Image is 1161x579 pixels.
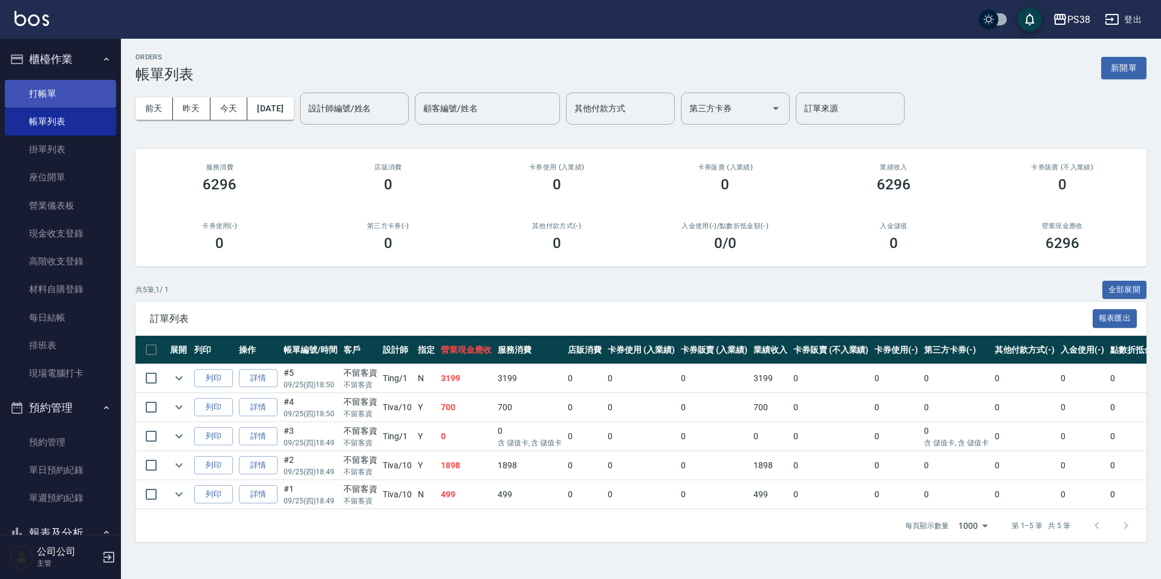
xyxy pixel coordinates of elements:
button: 前天 [135,97,173,120]
td: 0 [992,364,1058,393]
a: 詳情 [239,427,278,446]
th: 帳單編號/時間 [281,336,340,364]
td: 0 [992,422,1058,451]
td: 0 [565,451,605,480]
h3: 6296 [877,176,911,193]
p: 共 5 筆, 1 / 1 [135,284,169,295]
td: 0 [565,393,605,422]
td: 0 [750,422,790,451]
td: 0 [1058,422,1107,451]
th: 客戶 [340,336,380,364]
button: 報表及分析 [5,517,116,549]
button: expand row [170,485,188,503]
td: #2 [281,451,340,480]
td: 499 [438,480,495,509]
td: 0 [605,422,678,451]
p: 09/25 (四) 18:49 [284,437,337,448]
div: 不留客資 [343,396,377,408]
h2: 卡券販賣 (入業績) [655,163,795,171]
h3: 6296 [203,176,236,193]
td: 0 [871,364,921,393]
h3: 0 [553,235,561,252]
a: 預約管理 [5,428,116,456]
th: 卡券販賣 (不入業績) [790,336,871,364]
th: 入金使用(-) [1058,336,1107,364]
th: 列印 [191,336,236,364]
p: 主管 [37,558,99,569]
th: 營業現金應收 [438,336,495,364]
div: PS38 [1067,12,1090,27]
td: 0 [1058,364,1107,393]
p: 不留客資 [343,496,377,506]
h2: 店販消費 [319,163,458,171]
p: 09/25 (四) 18:50 [284,379,337,390]
td: 700 [495,393,565,422]
button: 櫃檯作業 [5,44,116,75]
td: 0 [678,480,751,509]
a: 營業儀表板 [5,192,116,220]
a: 詳情 [239,485,278,504]
h2: 卡券使用 (入業績) [487,163,626,171]
span: 訂單列表 [150,313,1093,325]
td: 0 [678,422,751,451]
p: 不留客資 [343,379,377,390]
td: Y [415,393,438,422]
h5: 公司公司 [37,546,99,558]
td: Tiva /10 [380,393,415,422]
h3: 6296 [1046,235,1079,252]
h3: 服務消費 [150,163,290,171]
button: 列印 [194,456,233,475]
button: 新開單 [1101,57,1146,79]
td: 0 [790,422,871,451]
td: 0 [495,422,565,451]
td: 1898 [438,451,495,480]
td: 700 [750,393,790,422]
p: 不留客資 [343,437,377,448]
h3: 0 [889,235,898,252]
button: save [1018,7,1042,31]
td: N [415,480,438,509]
h2: 營業現金應收 [992,222,1132,230]
a: 現金收支登錄 [5,220,116,247]
button: expand row [170,427,188,445]
img: Person [10,545,34,569]
h3: 0 [721,176,729,193]
td: 0 [438,422,495,451]
th: 卡券使用 (入業績) [605,336,678,364]
td: 0 [565,364,605,393]
td: #5 [281,364,340,393]
h2: 入金使用(-) /點數折抵金額(-) [655,222,795,230]
td: 499 [495,480,565,509]
h2: 卡券使用(-) [150,222,290,230]
td: N [415,364,438,393]
button: 列印 [194,398,233,417]
td: 0 [678,364,751,393]
td: 0 [992,480,1058,509]
th: 卡券販賣 (入業績) [678,336,751,364]
td: Tiva /10 [380,480,415,509]
p: 含 儲值卡, 含 儲值卡 [924,437,989,448]
th: 其他付款方式(-) [992,336,1058,364]
th: 業績收入 [750,336,790,364]
td: 0 [678,393,751,422]
button: expand row [170,398,188,416]
a: 單週預約紀錄 [5,484,116,512]
th: 卡券使用(-) [871,336,921,364]
button: 列印 [194,369,233,388]
td: 0 [790,480,871,509]
p: 不留客資 [343,466,377,477]
td: #1 [281,480,340,509]
h2: 入金儲值 [824,222,964,230]
td: 0 [871,422,921,451]
td: 0 [565,480,605,509]
p: 含 儲值卡, 含 儲值卡 [498,437,562,448]
th: 第三方卡券(-) [921,336,992,364]
p: 09/25 (四) 18:49 [284,496,337,506]
th: 店販消費 [565,336,605,364]
button: expand row [170,369,188,387]
td: 0 [1058,451,1107,480]
td: 0 [921,480,992,509]
h2: 卡券販賣 (不入業績) [992,163,1132,171]
button: 今天 [210,97,248,120]
td: 0 [605,364,678,393]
